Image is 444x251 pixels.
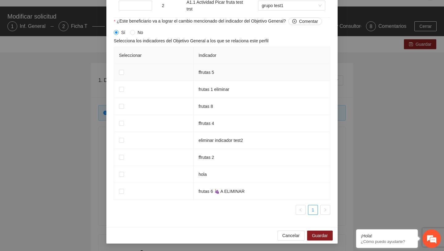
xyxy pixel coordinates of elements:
[296,205,306,215] button: left
[312,232,328,239] span: Guardar
[3,169,117,190] textarea: Escriba su mensaje y pulse “Intro”
[114,47,194,64] th: Seleccionar
[288,18,322,25] button: ¿Este beneficiario va a lograr el cambio mencionado del indicador del Objetivo General?
[194,149,330,166] td: ffrutas 2
[361,233,413,238] div: ¡Hola!
[194,98,330,115] td: frutas 8
[194,132,330,149] td: eliminar indicador test2
[194,166,330,183] td: hola
[320,205,330,215] li: Next Page
[262,1,322,10] span: grupo test1
[308,205,318,215] a: 1
[194,81,330,98] td: frutas 1 eliminar
[308,205,318,215] li: 1
[194,183,330,200] td: frutas 6 🍇 A ELIMINAR
[117,18,322,25] span: ¿Este beneficiario va a lograr el cambio mencionado del indicador del Objetivo General?
[323,208,327,212] span: right
[277,231,305,240] button: Cancelar
[194,64,330,81] td: ffrutas 5
[101,3,116,18] div: Minimizar ventana de chat en vivo
[299,208,302,212] span: left
[36,83,85,145] span: Estamos en línea.
[292,19,297,24] span: plus-circle
[299,18,318,25] span: Comentar
[194,115,330,132] td: ffrutas 4
[361,239,413,244] p: ¿Cómo puedo ayudarte?
[320,205,330,215] button: right
[32,32,104,40] div: Chatee con nosotros ahora
[135,29,146,36] span: No
[282,232,300,239] span: Cancelar
[194,47,330,64] th: Indicador
[114,37,269,44] span: Selecciona los indicadores del Objetivo General a los que se relaciona este perfil
[307,231,333,240] button: Guardar
[296,205,306,215] li: Previous Page
[119,29,128,36] span: Sí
